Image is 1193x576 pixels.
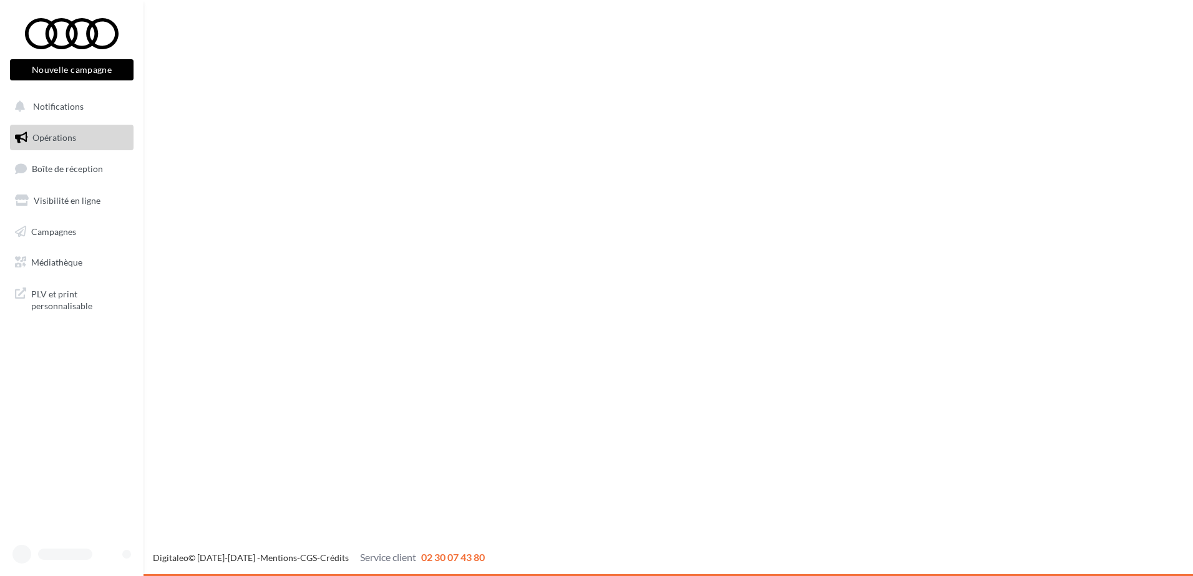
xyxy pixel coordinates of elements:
a: Digitaleo [153,552,188,563]
span: Campagnes [31,226,76,236]
span: Service client [360,551,416,563]
button: Notifications [7,94,131,120]
button: Nouvelle campagne [10,59,134,80]
a: CGS [300,552,317,563]
span: 02 30 07 43 80 [421,551,485,563]
span: Médiathèque [31,257,82,267]
a: Opérations [7,125,136,151]
span: Boîte de réception [32,163,103,174]
span: © [DATE]-[DATE] - - - [153,552,485,563]
a: Médiathèque [7,249,136,276]
a: Mentions [260,552,297,563]
a: PLV et print personnalisable [7,281,136,317]
a: Crédits [320,552,349,563]
a: Boîte de réception [7,155,136,182]
span: Notifications [33,101,84,112]
span: PLV et print personnalisable [31,286,129,312]
a: Campagnes [7,219,136,245]
span: Visibilité en ligne [34,195,100,206]
a: Visibilité en ligne [7,188,136,214]
span: Opérations [32,132,76,143]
